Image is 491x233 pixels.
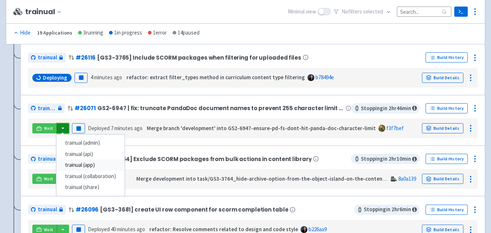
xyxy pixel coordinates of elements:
[97,55,301,61] span: [GS3-3765] Include SCORM packages when filtering for uploaded files
[354,205,420,215] span: Stopping in 2 hr 6 min
[288,8,316,16] span: Minimal view
[351,103,420,113] span: Stopping in 2 hr 46 min
[38,205,57,214] span: trainual
[28,154,66,164] a: trainual
[363,8,383,15] span: selected
[148,29,167,37] div: 1 error
[72,123,85,133] button: Pause
[56,149,125,160] a: trainual (api)
[422,73,463,83] a: Build Details
[75,73,88,83] button: Pause
[44,227,53,233] span: Visit
[422,174,463,184] a: Build Details
[28,104,65,113] a: trainual
[136,175,439,182] strong: Merge development into task/GS3-3764_hide-archive-option-from-the-object-island-on-the-content-pa...
[386,125,404,132] a: f3f7bef
[111,226,145,233] time: 40 minutes ago
[38,104,56,113] span: trainual
[78,29,103,37] div: 3 running
[28,205,66,214] a: trainual
[398,175,416,182] a: 8a0a139
[126,74,305,81] strong: refactor: extract filter_types method in curriculum content type filtering
[76,54,96,61] a: #26116
[173,29,200,37] div: 14 paused
[44,125,53,131] span: Visit
[56,171,125,182] a: trainual (collaboration)
[426,205,468,215] a: Build History
[97,105,344,111] span: GS2-6947 | fix: truncate PandaDoc document names to prevent 255 character limit errors
[32,174,57,184] a: Visit
[76,206,98,213] a: #26096
[147,125,376,132] strong: Merge branch 'development' into GS2-6947-ensure-pd-fs-dont-hit-panda-doc-character-limit
[25,8,65,16] button: trainual
[100,206,288,213] span: [GS3-3681] create UI row component for scorm completion table
[422,123,463,133] a: Build Details
[38,53,57,62] span: trainual
[88,226,145,233] span: Deployed
[32,123,57,133] a: Visit
[315,74,334,81] a: b78494e
[426,103,468,113] a: Build History
[88,125,142,132] span: Deployed
[97,156,311,162] span: [GS3-3764] Exclude SCORM packages from bulk actions in content library
[56,160,125,171] a: trainual (app)
[109,29,142,37] div: 1 in progress
[426,154,468,164] a: Build History
[111,125,142,132] time: 7 minutes ago
[149,226,298,233] strong: refactor: Resolve comments related to design and code style
[56,182,125,193] a: trainual (share)
[397,7,451,16] input: Search...
[454,7,468,17] a: Terminal
[56,137,125,149] a: trainual (admin)
[43,74,67,81] span: Deploying
[28,53,66,63] a: trainual
[13,29,31,37] button: Hide
[309,226,327,233] a: b226aa9
[426,52,468,63] a: Build History
[37,29,72,37] div: 19 Applications
[342,8,383,16] span: No filter s
[351,154,420,164] span: Stopping in 2 hr 10 min
[75,104,96,112] a: #26071
[90,74,122,81] time: 4 minutes ago
[44,176,53,182] span: Visit
[38,155,57,163] span: trainual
